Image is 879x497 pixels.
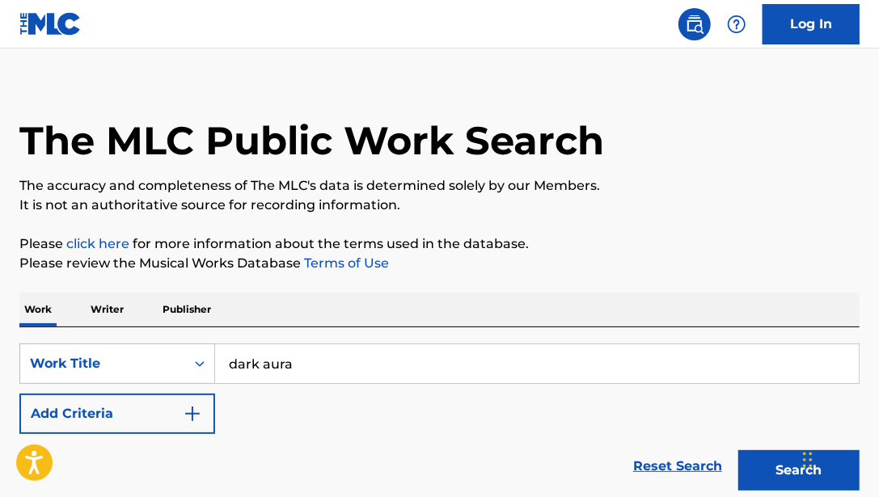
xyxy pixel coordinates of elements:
[301,255,389,271] a: Terms of Use
[19,394,215,434] button: Add Criteria
[625,449,730,484] a: Reset Search
[678,8,711,40] a: Public Search
[19,12,82,36] img: MLC Logo
[803,436,813,484] div: Drag
[19,254,860,273] p: Please review the Musical Works Database
[19,176,860,196] p: The accuracy and completeness of The MLC's data is determined solely by our Members.
[763,4,860,44] a: Log In
[19,293,57,326] p: Work
[19,234,860,254] p: Please for more information about the terms used in the database.
[19,116,604,165] h1: The MLC Public Work Search
[738,450,860,491] button: Search
[798,419,879,497] iframe: Chat Widget
[727,15,746,34] img: help
[183,404,202,423] img: 9d2ae6d4665cec9f34b9.svg
[721,8,753,40] div: Help
[19,196,860,215] p: It is not an authoritative source for recording information.
[66,236,129,251] a: click here
[86,293,129,326] p: Writer
[158,293,216,326] p: Publisher
[685,15,704,34] img: search
[30,354,175,373] div: Work Title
